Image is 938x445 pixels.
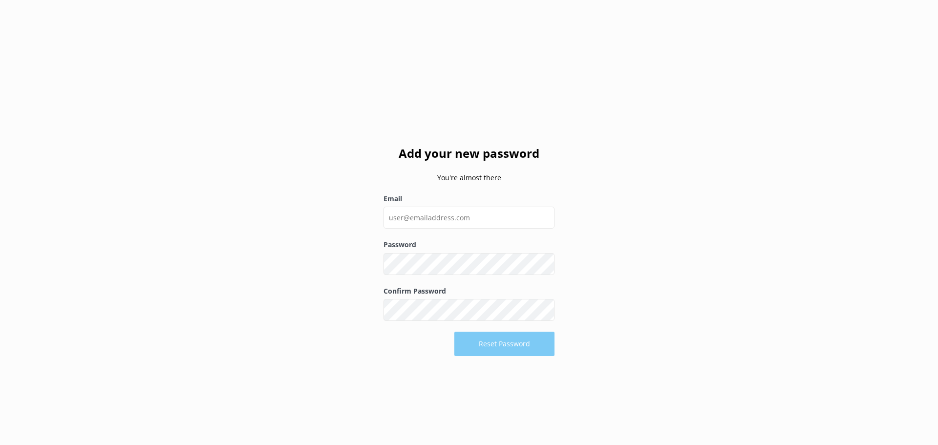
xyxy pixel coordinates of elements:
[384,144,554,163] h2: Add your new password
[384,172,554,183] p: You're almost there
[535,254,554,274] button: Show password
[384,207,554,229] input: user@emailaddress.com
[535,300,554,320] button: Show password
[384,239,554,250] label: Password
[384,286,554,297] label: Confirm Password
[384,193,554,204] label: Email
